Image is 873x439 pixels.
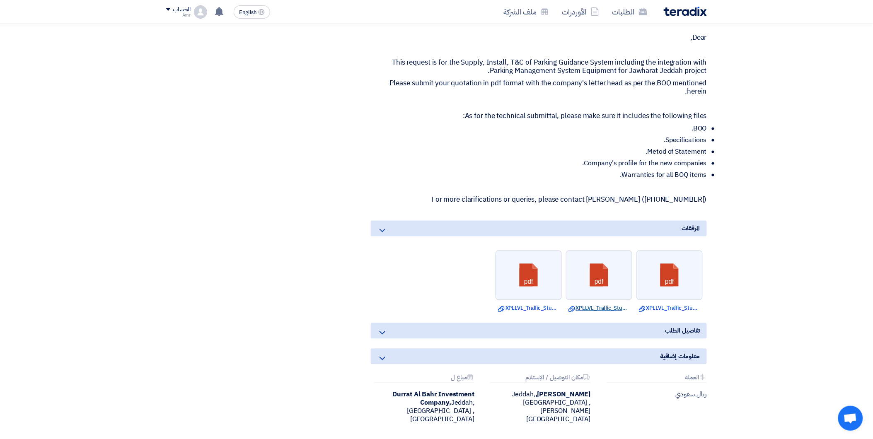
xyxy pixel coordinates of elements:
[660,352,700,361] span: معلومات إضافية
[371,112,707,121] p: As for the technical submittal, please make sure it includes the following files:
[194,5,207,19] img: profile_test.png
[838,406,863,431] div: Open chat
[371,58,707,75] p: This request is for the Supply, Install, T&C of Parking Guidance System including the integration...
[377,171,707,179] li: Warranties for all BOQ items.
[535,390,591,400] b: [PERSON_NAME],
[556,2,606,22] a: الأوردرات
[374,374,474,383] div: مباع ل
[377,125,707,133] li: BOQ.
[234,5,270,19] button: English
[487,391,590,424] div: Jeddah, [GEOGRAPHIC_DATA] ,[PERSON_NAME][GEOGRAPHIC_DATA]
[603,391,707,399] div: ريال سعودي
[607,374,707,383] div: العمله
[239,10,256,15] span: English
[166,13,191,17] div: Amr
[377,148,707,156] li: Metod of Statement.
[665,326,700,335] span: تفاصيل الطلب
[664,7,707,16] img: Teradix logo
[371,391,474,424] div: Jeddah, [GEOGRAPHIC_DATA] ,[GEOGRAPHIC_DATA]
[498,304,559,313] a: XPLLVL_Traffic_StudyModel.pdf
[490,374,590,383] div: مكان التوصيل / الإستلام
[497,2,556,22] a: ملف الشركة
[371,196,707,204] p: For more clarifications or queries, please contact [PERSON_NAME] ([PHONE_NUMBER])
[377,159,707,168] li: Company's profile for the new companies.
[393,390,475,408] b: Durrat Al Bahr Investment Company,
[606,2,654,22] a: الطلبات
[371,79,707,96] p: Please submit your quotation in pdf format with the company's letter head as per the BOQ mentione...
[568,304,630,313] a: XPLLVL_Traffic_StudyModel.pdf
[682,224,700,233] span: المرفقات
[377,136,707,145] li: Specifications.
[639,304,700,313] a: XPLLVL_Traffic_StudyModel.pdf
[173,6,191,13] div: الحساب
[371,34,707,42] p: Dear,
